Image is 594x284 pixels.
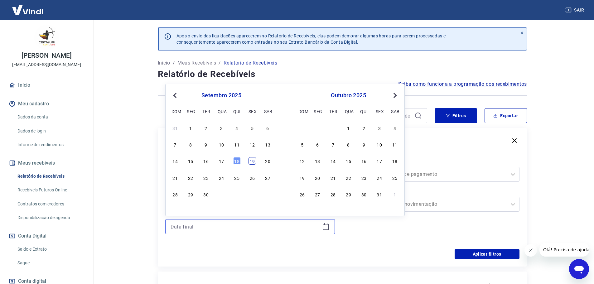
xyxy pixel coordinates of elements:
div: Choose segunda-feira, 1 de setembro de 2025 [187,124,194,132]
div: Choose quarta-feira, 29 de outubro de 2025 [345,190,352,198]
a: Relatório de Recebíveis [15,170,86,183]
div: Choose sexta-feira, 3 de outubro de 2025 [249,190,256,198]
iframe: Mensagem da empresa [539,243,589,257]
div: Choose segunda-feira, 22 de setembro de 2025 [187,174,194,181]
label: Tipo de Movimentação [351,188,518,195]
div: Choose segunda-feira, 8 de setembro de 2025 [187,141,194,148]
div: Choose quarta-feira, 22 de outubro de 2025 [345,174,352,181]
div: qui [233,108,241,115]
div: Choose segunda-feira, 29 de setembro de 2025 [187,190,194,198]
div: Choose quarta-feira, 8 de outubro de 2025 [345,141,352,148]
a: Disponibilização de agenda [15,211,86,224]
label: Forma de Pagamento [351,158,518,166]
div: Choose segunda-feira, 29 de setembro de 2025 [314,124,321,132]
div: Choose terça-feira, 9 de setembro de 2025 [202,141,210,148]
div: Choose quinta-feira, 25 de setembro de 2025 [233,174,241,181]
a: Início [158,59,170,67]
div: Choose terça-feira, 30 de setembro de 2025 [202,190,210,198]
div: sex [249,108,256,115]
div: Choose sábado, 4 de outubro de 2025 [264,190,272,198]
div: Choose quinta-feira, 30 de outubro de 2025 [360,190,368,198]
img: dd6b44d6-53e7-4c2f-acc0-25087f8ca7ac.jpeg [34,25,59,50]
div: Choose quinta-feira, 11 de setembro de 2025 [233,141,241,148]
div: qui [360,108,368,115]
button: Conta Digital [7,229,86,243]
div: seg [187,108,194,115]
a: Meus Recebíveis [177,59,216,67]
button: Exportar [485,108,527,123]
div: Choose quarta-feira, 15 de outubro de 2025 [345,157,352,165]
div: Choose sexta-feira, 12 de setembro de 2025 [249,141,256,148]
a: Recebíveis Futuros Online [15,184,86,196]
div: Choose terça-feira, 16 de setembro de 2025 [202,157,210,165]
button: Sair [564,4,587,16]
input: Data final [171,222,320,231]
div: Choose domingo, 7 de setembro de 2025 [171,141,179,148]
div: Choose quinta-feira, 18 de setembro de 2025 [233,157,241,165]
span: Olá! Precisa de ajuda? [4,4,52,9]
p: [EMAIL_ADDRESS][DOMAIN_NAME] [12,61,81,68]
p: Após o envio das liquidações aparecerem no Relatório de Recebíveis, elas podem demorar algumas ho... [176,33,446,45]
div: Choose sexta-feira, 26 de setembro de 2025 [249,174,256,181]
div: seg [314,108,321,115]
div: ter [202,108,210,115]
div: Choose terça-feira, 14 de outubro de 2025 [329,157,337,165]
div: Choose sábado, 20 de setembro de 2025 [264,157,272,165]
div: Choose sexta-feira, 17 de outubro de 2025 [376,157,383,165]
p: [PERSON_NAME] [22,52,71,59]
p: / [219,59,221,67]
div: Choose domingo, 21 de setembro de 2025 [171,174,179,181]
div: month 2025-09 [171,123,272,199]
iframe: Fechar mensagem [524,244,537,257]
div: Choose quarta-feira, 17 de setembro de 2025 [218,157,225,165]
div: Choose terça-feira, 30 de setembro de 2025 [329,124,337,132]
p: Relatório de Recebíveis [224,59,277,67]
div: Choose sábado, 25 de outubro de 2025 [391,174,398,181]
button: Meus recebíveis [7,156,86,170]
div: Choose sexta-feira, 10 de outubro de 2025 [376,141,383,148]
div: dom [298,108,306,115]
div: Choose sexta-feira, 3 de outubro de 2025 [376,124,383,132]
a: Contratos com credores [15,198,86,210]
div: Choose sábado, 6 de setembro de 2025 [264,124,272,132]
iframe: Botão para abrir a janela de mensagens [569,259,589,279]
div: Choose sábado, 27 de setembro de 2025 [264,174,272,181]
div: Choose domingo, 26 de outubro de 2025 [298,190,306,198]
div: qua [218,108,225,115]
div: Choose segunda-feira, 13 de outubro de 2025 [314,157,321,165]
div: qua [345,108,352,115]
a: Saldo e Extrato [15,243,86,256]
div: Choose terça-feira, 23 de setembro de 2025 [202,174,210,181]
div: Choose terça-feira, 28 de outubro de 2025 [329,190,337,198]
div: sex [376,108,383,115]
h4: Relatório de Recebíveis [158,68,527,80]
div: Choose quinta-feira, 2 de outubro de 2025 [360,124,368,132]
div: Choose quinta-feira, 2 de outubro de 2025 [233,190,241,198]
a: Dados de login [15,125,86,137]
div: Choose quarta-feira, 3 de setembro de 2025 [218,124,225,132]
div: Choose sexta-feira, 24 de outubro de 2025 [376,174,383,181]
div: Choose quarta-feira, 24 de setembro de 2025 [218,174,225,181]
div: Choose domingo, 5 de outubro de 2025 [298,141,306,148]
a: Saque [15,257,86,269]
div: Choose quinta-feira, 4 de setembro de 2025 [233,124,241,132]
div: Choose segunda-feira, 20 de outubro de 2025 [314,174,321,181]
img: Vindi [7,0,48,19]
div: Choose quinta-feira, 16 de outubro de 2025 [360,157,368,165]
button: Meu cadastro [7,97,86,111]
button: Previous Month [171,92,179,99]
div: Choose terça-feira, 2 de setembro de 2025 [202,124,210,132]
div: Choose sábado, 18 de outubro de 2025 [391,157,398,165]
button: Filtros [435,108,477,123]
a: Saiba como funciona a programação dos recebimentos [398,80,527,88]
div: Choose terça-feira, 7 de outubro de 2025 [329,141,337,148]
div: Choose segunda-feira, 27 de outubro de 2025 [314,190,321,198]
div: Choose domingo, 19 de outubro de 2025 [298,174,306,181]
div: Choose quinta-feira, 23 de outubro de 2025 [360,174,368,181]
div: Choose sábado, 13 de setembro de 2025 [264,141,272,148]
div: Choose domingo, 28 de setembro de 2025 [298,124,306,132]
div: setembro 2025 [171,92,272,99]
